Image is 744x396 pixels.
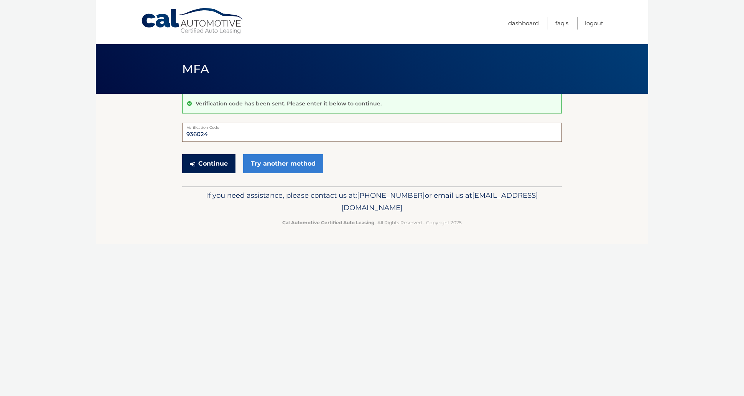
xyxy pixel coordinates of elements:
p: If you need assistance, please contact us at: or email us at [187,189,557,214]
span: [PHONE_NUMBER] [357,191,425,200]
input: Verification Code [182,123,562,142]
a: Dashboard [508,17,539,30]
a: Logout [585,17,603,30]
strong: Cal Automotive Certified Auto Leasing [282,220,374,225]
a: Cal Automotive [141,8,244,35]
span: MFA [182,62,209,76]
a: Try another method [243,154,323,173]
p: - All Rights Reserved - Copyright 2025 [187,219,557,227]
span: [EMAIL_ADDRESS][DOMAIN_NAME] [341,191,538,212]
p: Verification code has been sent. Please enter it below to continue. [196,100,382,107]
a: FAQ's [555,17,568,30]
label: Verification Code [182,123,562,129]
button: Continue [182,154,235,173]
